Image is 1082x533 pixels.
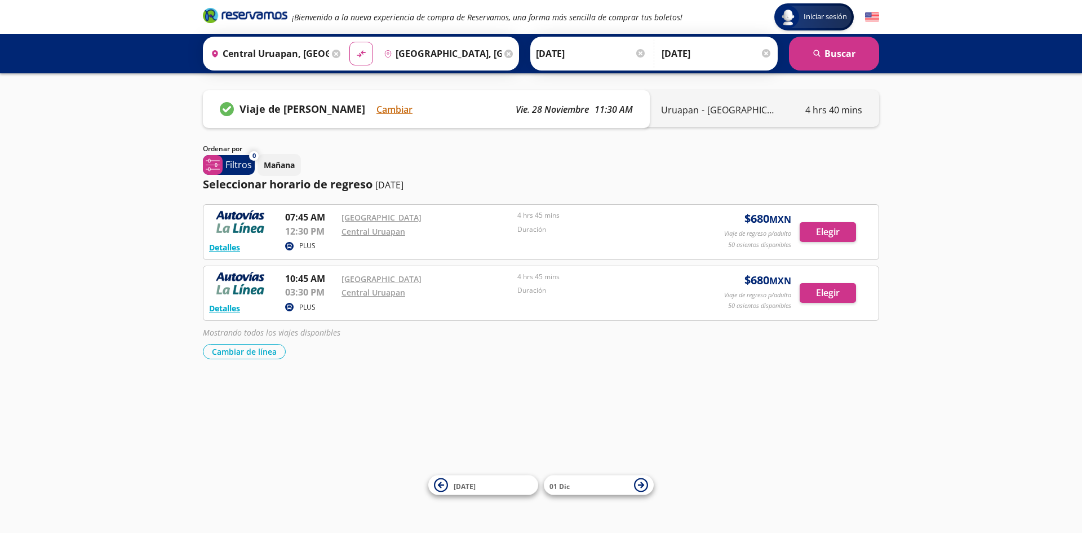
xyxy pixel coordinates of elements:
input: Opcional [662,39,772,68]
small: MXN [769,213,791,226]
p: Duración [517,224,688,235]
p: vie. 28 noviembre [516,103,589,116]
p: 03:30 PM [285,285,336,299]
p: 12:30 PM [285,224,336,238]
span: 0 [252,151,256,161]
em: Mostrando todos los viajes disponibles [203,327,340,338]
button: Detalles [209,302,240,314]
i: Brand Logo [203,7,287,24]
button: Buscar [789,37,879,71]
button: Cambiar de línea [203,344,286,359]
p: 10:45 AM [285,272,336,285]
em: ¡Bienvenido a la nueva experiencia de compra de Reservamos, una forma más sencilla de comprar tus... [292,12,682,23]
button: Elegir [800,222,856,242]
small: MXN [769,275,791,287]
p: 11:30 AM [595,103,633,116]
input: Elegir Fecha [536,39,646,68]
p: [DATE] [375,178,403,192]
p: Duración [517,285,688,296]
p: Ordenar por [203,144,242,154]
button: Detalles [209,241,240,253]
p: PLUS [299,241,316,251]
button: English [865,10,879,24]
button: Elegir [800,283,856,303]
img: RESERVAMOS [209,210,271,233]
a: [GEOGRAPHIC_DATA] [342,212,422,223]
p: Seleccionar horario de regreso [203,176,373,193]
p: 50 asientos disponibles [728,301,791,311]
button: 01 Dic [544,475,654,495]
span: $ 680 [744,272,791,289]
p: 50 asientos disponibles [728,240,791,250]
div: - [661,103,775,117]
p: 4 hrs 45 mins [517,210,688,221]
button: Cambiar [376,103,413,116]
a: Brand Logo [203,7,287,27]
p: PLUS [299,302,316,312]
span: $ 680 [744,210,791,227]
span: Iniciar sesión [799,11,852,23]
p: Viaje de regreso p/adulto [724,290,791,300]
p: Filtros [225,158,252,171]
span: 01 Dic [549,481,570,491]
input: Buscar Destino [379,39,502,68]
input: Buscar Origen [206,39,329,68]
p: Viaje de regreso p/adulto [724,229,791,239]
p: Viaje de [PERSON_NAME] [240,102,365,117]
p: 4 hrs 40 mins [805,103,862,117]
a: Central Uruapan [342,226,405,237]
p: [GEOGRAPHIC_DATA] [707,103,775,117]
button: [DATE] [428,475,538,495]
button: 0Filtros [203,155,255,175]
button: Mañana [258,154,301,176]
p: 4 hrs 45 mins [517,272,688,282]
a: Central Uruapan [342,287,405,298]
a: [GEOGRAPHIC_DATA] [342,274,422,284]
span: [DATE] [454,481,476,491]
p: Uruapan [661,103,699,117]
img: RESERVAMOS [209,272,271,294]
p: 07:45 AM [285,210,336,224]
p: Mañana [264,159,295,171]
